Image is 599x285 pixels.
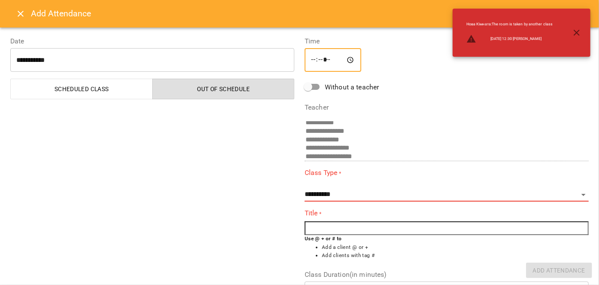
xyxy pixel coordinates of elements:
[460,18,560,31] li: Нова Кімната : The room is taken by another class
[305,38,589,45] label: Time
[305,104,589,111] label: Teacher
[322,251,589,260] li: Add clients with tag #
[325,82,379,92] span: Without a teacher
[10,38,294,45] label: Date
[305,168,589,178] label: Class Type
[16,84,148,94] span: Scheduled class
[305,208,589,218] label: Title
[158,84,290,94] span: Out of Schedule
[305,271,589,278] label: Class Duration(in minutes)
[10,79,153,99] button: Scheduled class
[305,236,342,242] b: Use @ + or # to
[460,31,560,48] li: [DATE] 12:30 [PERSON_NAME]
[31,7,589,20] h6: Add Attendance
[322,243,589,252] li: Add a client @ or +
[10,3,31,24] button: Close
[152,79,295,99] button: Out of Schedule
